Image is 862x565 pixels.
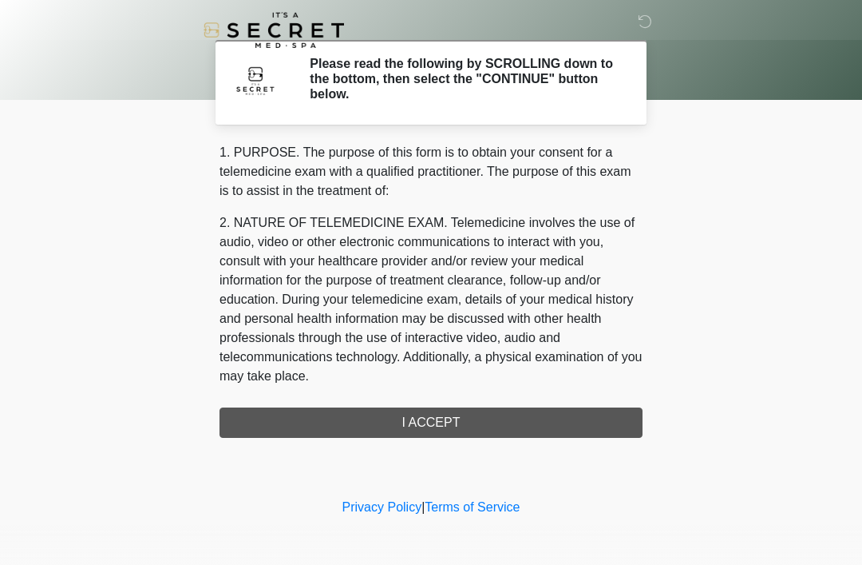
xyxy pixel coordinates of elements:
[219,143,643,201] p: 1. PURPOSE. The purpose of this form is to obtain your consent for a telemedicine exam with a qua...
[231,56,279,104] img: Agent Avatar
[421,500,425,514] a: |
[204,12,344,48] img: It's A Secret Med Spa Logo
[425,500,520,514] a: Terms of Service
[342,500,422,514] a: Privacy Policy
[310,56,619,102] h2: Please read the following by SCROLLING down to the bottom, then select the "CONTINUE" button below.
[219,213,643,386] p: 2. NATURE OF TELEMEDICINE EXAM. Telemedicine involves the use of audio, video or other electronic...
